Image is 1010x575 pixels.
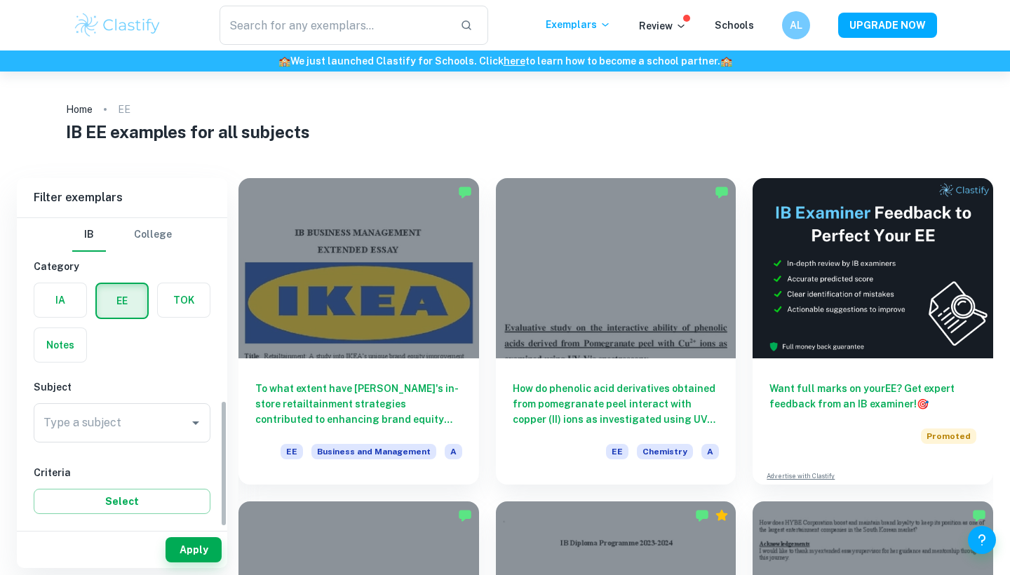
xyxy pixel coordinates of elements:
h6: To what extent have [PERSON_NAME]'s in-store retailtainment strategies contributed to enhancing b... [255,381,462,427]
div: Filter type choice [72,218,172,252]
a: To what extent have [PERSON_NAME]'s in-store retailtainment strategies contributed to enhancing b... [238,178,479,485]
button: Select [34,489,210,514]
span: Promoted [921,428,976,444]
img: Marked [695,508,709,522]
button: College [134,218,172,252]
h6: Criteria [34,465,210,480]
span: Business and Management [311,444,436,459]
h6: AL [788,18,804,33]
h6: Category [34,259,210,274]
button: IA [34,283,86,317]
a: here [504,55,525,67]
img: Marked [972,508,986,522]
span: Chemistry [637,444,693,459]
button: Open [186,413,206,433]
p: Review [639,18,687,34]
a: How do phenolic acid derivatives obtained from pomegranate peel interact with copper (II) ions as... [496,178,736,485]
button: TOK [158,283,210,317]
img: Thumbnail [753,178,993,358]
a: Want full marks on yourEE? Get expert feedback from an IB examiner!PromotedAdvertise with Clastify [753,178,993,485]
img: Marked [458,185,472,199]
span: EE [281,444,303,459]
button: EE [97,284,147,318]
a: Advertise with Clastify [767,471,835,481]
span: A [445,444,462,459]
p: Exemplars [546,17,611,32]
h6: Filter exemplars [17,178,227,217]
span: 🏫 [720,55,732,67]
p: EE [118,102,130,117]
span: 🏫 [278,55,290,67]
h6: How do phenolic acid derivatives obtained from pomegranate peel interact with copper (II) ions as... [513,381,720,427]
span: EE [606,444,628,459]
button: Notes [34,328,86,362]
button: IB [72,218,106,252]
h6: We just launched Clastify for Schools. Click to learn how to become a school partner. [3,53,1007,69]
h6: Want full marks on your EE ? Get expert feedback from an IB examiner! [769,381,976,412]
button: Help and Feedback [968,526,996,554]
h6: Subject [34,379,210,395]
img: Marked [715,185,729,199]
img: Clastify logo [73,11,162,39]
button: UPGRADE NOW [838,13,937,38]
div: Premium [715,508,729,522]
span: 🎯 [917,398,929,410]
h1: IB EE examples for all subjects [66,119,945,144]
img: Marked [458,508,472,522]
input: Search for any exemplars... [220,6,449,45]
a: Schools [715,20,754,31]
a: Home [66,100,93,119]
span: A [701,444,719,459]
button: Apply [166,537,222,562]
button: AL [782,11,810,39]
